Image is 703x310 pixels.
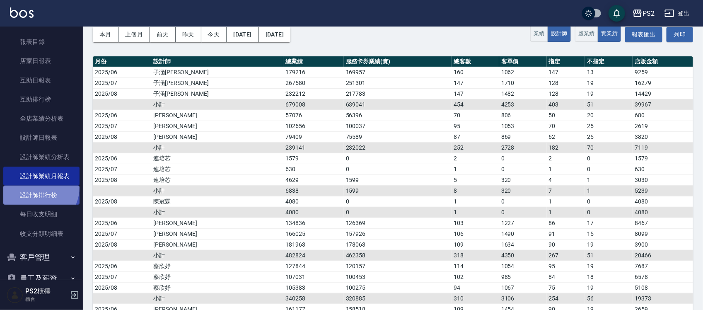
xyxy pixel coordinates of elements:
[585,164,633,174] td: 0
[93,271,151,282] td: 2025/07
[643,8,655,19] div: PS2
[93,196,151,207] td: 2025/08
[547,196,585,207] td: 1
[93,121,151,131] td: 2025/07
[344,56,452,67] th: 服務卡券業績(實)
[530,26,548,42] button: 業績
[93,67,151,77] td: 2025/06
[452,250,499,261] td: 318
[283,174,343,185] td: 4629
[3,32,80,51] a: 報表目錄
[585,67,633,77] td: 13
[283,228,343,239] td: 166025
[633,153,693,164] td: 1579
[633,250,693,261] td: 20466
[633,261,693,271] td: 7687
[499,239,547,250] td: 1634
[452,153,499,164] td: 2
[151,56,283,67] th: 設計師
[151,271,283,282] td: 蔡欣妤
[633,228,693,239] td: 8099
[93,27,118,42] button: 本月
[585,228,633,239] td: 15
[499,196,547,207] td: 0
[585,282,633,293] td: 19
[283,131,343,142] td: 79409
[585,77,633,88] td: 19
[344,282,452,293] td: 100275
[625,27,662,42] a: 報表匯出
[452,110,499,121] td: 70
[3,268,80,289] button: 員工及薪資
[547,164,585,174] td: 1
[499,88,547,99] td: 1482
[151,142,283,153] td: 小計
[344,67,452,77] td: 169957
[151,88,283,99] td: 子涵[PERSON_NAME]
[151,153,283,164] td: 連培芯
[151,207,283,218] td: 小計
[259,27,290,42] button: [DATE]
[93,218,151,228] td: 2025/06
[633,293,693,304] td: 19373
[547,56,585,67] th: 指定
[499,131,547,142] td: 869
[499,185,547,196] td: 320
[3,90,80,109] a: 互助排行榜
[344,185,452,196] td: 1599
[633,282,693,293] td: 5108
[93,56,151,67] th: 月份
[283,261,343,271] td: 127844
[283,121,343,131] td: 102656
[283,271,343,282] td: 107031
[452,218,499,228] td: 103
[344,153,452,164] td: 0
[344,261,452,271] td: 120157
[283,218,343,228] td: 134836
[283,293,343,304] td: 340258
[547,228,585,239] td: 91
[283,164,343,174] td: 630
[344,121,452,131] td: 100037
[547,207,585,218] td: 1
[585,185,633,196] td: 1
[151,282,283,293] td: 蔡欣妤
[667,27,693,42] button: 列印
[151,239,283,250] td: [PERSON_NAME]
[25,287,68,295] h5: PS2櫃檯
[585,88,633,99] td: 19
[452,99,499,110] td: 454
[3,71,80,90] a: 互助日報表
[547,250,585,261] td: 267
[452,77,499,88] td: 147
[151,218,283,228] td: [PERSON_NAME]
[151,110,283,121] td: [PERSON_NAME]
[452,67,499,77] td: 160
[93,131,151,142] td: 2025/08
[344,228,452,239] td: 157926
[633,271,693,282] td: 6578
[547,218,585,228] td: 86
[633,164,693,174] td: 630
[585,261,633,271] td: 19
[25,295,68,303] p: 櫃台
[585,131,633,142] td: 25
[151,67,283,77] td: 子涵[PERSON_NAME]
[344,250,452,261] td: 462358
[283,77,343,88] td: 267580
[609,5,625,22] button: save
[283,196,343,207] td: 4080
[585,153,633,164] td: 0
[585,99,633,110] td: 51
[151,77,283,88] td: 子涵[PERSON_NAME]
[151,99,283,110] td: 小計
[151,131,283,142] td: [PERSON_NAME]
[633,185,693,196] td: 5239
[150,27,176,42] button: 前天
[344,207,452,218] td: 0
[452,88,499,99] td: 147
[547,271,585,282] td: 84
[452,121,499,131] td: 95
[585,174,633,185] td: 1
[585,293,633,304] td: 56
